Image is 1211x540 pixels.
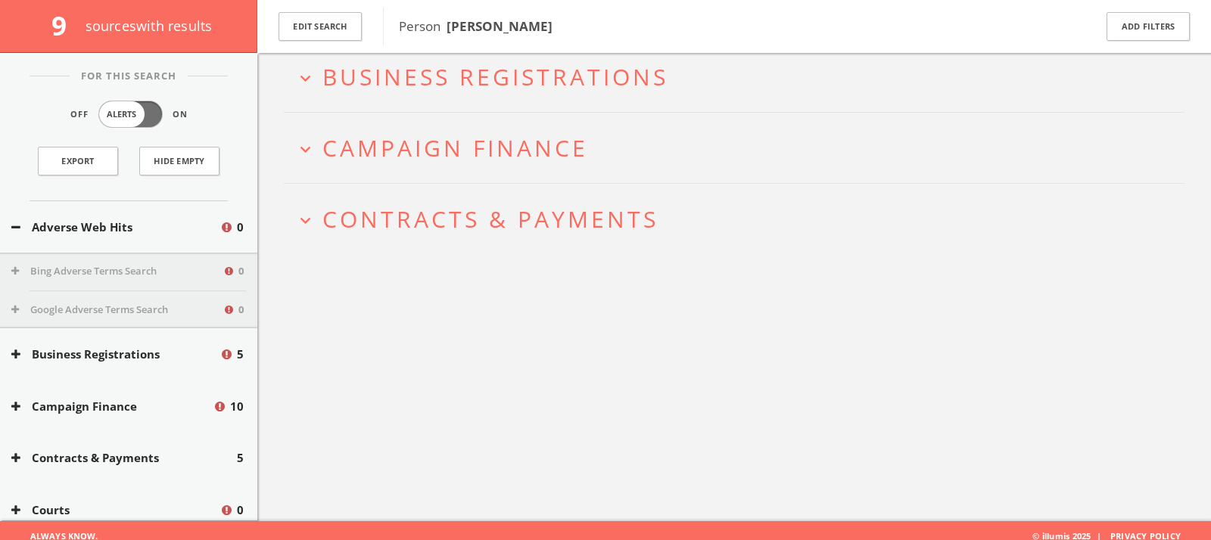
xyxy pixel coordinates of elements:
[322,132,588,163] span: Campaign Finance
[230,398,244,415] span: 10
[70,108,89,121] span: Off
[173,108,188,121] span: On
[295,210,316,231] i: expand_more
[295,64,1185,89] button: expand_moreBusiness Registrations
[11,219,219,236] button: Adverse Web Hits
[237,501,244,519] span: 0
[11,501,219,519] button: Courts
[238,264,244,279] span: 0
[11,346,219,363] button: Business Registrations
[139,147,219,175] button: Hide Empty
[322,203,658,234] span: Contracts & Payments
[295,68,316,88] i: expand_more
[11,449,237,467] button: Contracts & Payments
[11,398,213,415] button: Campaign Finance
[1107,12,1190,42] button: Add Filters
[11,264,223,279] button: Bing Adverse Terms Search
[237,219,244,236] span: 0
[51,8,79,43] span: 9
[238,303,244,318] span: 0
[11,303,223,318] button: Google Adverse Terms Search
[70,69,188,84] span: For This Search
[279,12,362,42] button: Edit Search
[86,17,213,35] span: source s with results
[295,135,1185,160] button: expand_moreCampaign Finance
[237,346,244,363] span: 5
[399,17,553,35] span: Person
[295,139,316,160] i: expand_more
[38,147,118,175] a: Export
[295,206,1185,231] button: expand_moreContracts & Payments
[322,61,668,92] span: Business Registrations
[447,17,553,35] b: [PERSON_NAME]
[237,449,244,467] span: 5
